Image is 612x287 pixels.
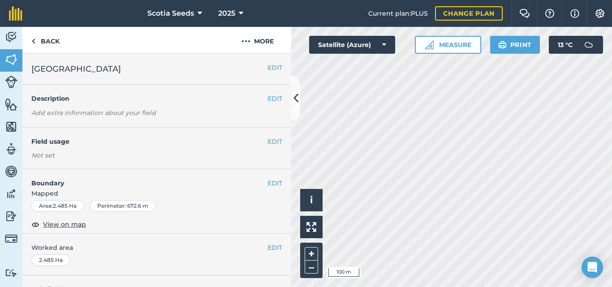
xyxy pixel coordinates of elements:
[498,39,507,50] img: svg+xml;base64,PHN2ZyB4bWxucz0iaHR0cDovL3d3dy53My5vcmcvMjAwMC9zdmciIHdpZHRoPSIxOSIgaGVpZ2h0PSIyNC...
[305,261,318,274] button: –
[549,36,603,54] button: 13 °C
[368,9,428,18] span: Current plan : PLUS
[31,219,39,230] img: svg+xml;base64,PHN2ZyB4bWxucz0iaHR0cDovL3d3dy53My5vcmcvMjAwMC9zdmciIHdpZHRoPSIxOCIgaGVpZ2h0PSIyNC...
[31,243,282,253] span: Worked area
[5,142,17,156] img: svg+xml;base64,PD94bWwgdmVyc2lvbj0iMS4wIiBlbmNvZGluZz0idXRmLTgiPz4KPCEtLSBHZW5lcmF0b3I6IEFkb2JlIE...
[558,36,573,54] span: 13 ° C
[5,232,17,245] img: svg+xml;base64,PD94bWwgdmVyc2lvbj0iMS4wIiBlbmNvZGluZz0idXRmLTgiPz4KPCEtLSBHZW5lcmF0b3I6IEFkb2JlIE...
[267,94,282,103] button: EDIT
[22,169,267,188] h4: Boundary
[5,269,17,277] img: svg+xml;base64,PD94bWwgdmVyc2lvbj0iMS4wIiBlbmNvZGluZz0idXRmLTgiPz4KPCEtLSBHZW5lcmF0b3I6IEFkb2JlIE...
[5,210,17,223] img: svg+xml;base64,PD94bWwgdmVyc2lvbj0iMS4wIiBlbmNvZGluZz0idXRmLTgiPz4KPCEtLSBHZW5lcmF0b3I6IEFkb2JlIE...
[570,8,579,19] img: svg+xml;base64,PHN2ZyB4bWxucz0iaHR0cDovL3d3dy53My5vcmcvMjAwMC9zdmciIHdpZHRoPSIxNyIgaGVpZ2h0PSIxNy...
[31,200,84,212] div: Area : 2.485 Ha
[544,9,555,18] img: A question mark icon
[31,94,282,103] h4: Description
[147,8,194,19] span: Scotia Seeds
[31,137,267,146] h4: Field usage
[5,76,17,88] img: svg+xml;base64,PD94bWwgdmVyc2lvbj0iMS4wIiBlbmNvZGluZz0idXRmLTgiPz4KPCEtLSBHZW5lcmF0b3I6IEFkb2JlIE...
[9,6,22,21] img: fieldmargin Logo
[519,9,530,18] img: Two speech bubbles overlapping with the left bubble in the forefront
[90,200,156,212] div: Perimeter : 672.6 m
[267,63,282,73] button: EDIT
[305,247,318,261] button: +
[31,109,156,117] em: Add extra information about your field
[490,36,540,54] button: Print
[267,243,282,253] button: EDIT
[580,36,598,54] img: svg+xml;base64,PD94bWwgdmVyc2lvbj0iMS4wIiBlbmNvZGluZz0idXRmLTgiPz4KPCEtLSBHZW5lcmF0b3I6IEFkb2JlIE...
[31,63,121,75] span: [GEOGRAPHIC_DATA]
[5,187,17,201] img: svg+xml;base64,PD94bWwgdmVyc2lvbj0iMS4wIiBlbmNvZGluZz0idXRmLTgiPz4KPCEtLSBHZW5lcmF0b3I6IEFkb2JlIE...
[310,194,313,206] span: i
[582,257,603,278] div: Open Intercom Messenger
[22,188,291,198] span: Mapped
[267,178,282,188] button: EDIT
[31,219,86,230] button: View on map
[31,36,35,47] img: svg+xml;base64,PHN2ZyB4bWxucz0iaHR0cDovL3d3dy53My5vcmcvMjAwMC9zdmciIHdpZHRoPSI5IiBoZWlnaHQ9IjI0Ii...
[306,222,316,232] img: Four arrows, one pointing top left, one top right, one bottom right and the last bottom left
[241,36,250,47] img: svg+xml;base64,PHN2ZyB4bWxucz0iaHR0cDovL3d3dy53My5vcmcvMjAwMC9zdmciIHdpZHRoPSIyMCIgaGVpZ2h0PSIyNC...
[595,9,605,18] img: A cog icon
[224,27,291,53] button: More
[5,120,17,133] img: svg+xml;base64,PHN2ZyB4bWxucz0iaHR0cDovL3d3dy53My5vcmcvMjAwMC9zdmciIHdpZHRoPSI1NiIgaGVpZ2h0PSI2MC...
[267,137,282,146] button: EDIT
[22,27,69,53] a: Back
[5,165,17,178] img: svg+xml;base64,PD94bWwgdmVyc2lvbj0iMS4wIiBlbmNvZGluZz0idXRmLTgiPz4KPCEtLSBHZW5lcmF0b3I6IEFkb2JlIE...
[31,254,70,266] div: 2.485 Ha
[309,36,395,54] button: Satellite (Azure)
[300,189,323,211] button: i
[435,6,503,21] a: Change plan
[218,8,235,19] span: 2025
[5,30,17,44] img: svg+xml;base64,PD94bWwgdmVyc2lvbj0iMS4wIiBlbmNvZGluZz0idXRmLTgiPz4KPCEtLSBHZW5lcmF0b3I6IEFkb2JlIE...
[31,151,282,160] div: Not set
[5,98,17,111] img: svg+xml;base64,PHN2ZyB4bWxucz0iaHR0cDovL3d3dy53My5vcmcvMjAwMC9zdmciIHdpZHRoPSI1NiIgaGVpZ2h0PSI2MC...
[425,40,434,49] img: Ruler icon
[43,219,86,229] span: View on map
[5,53,17,66] img: svg+xml;base64,PHN2ZyB4bWxucz0iaHR0cDovL3d3dy53My5vcmcvMjAwMC9zdmciIHdpZHRoPSI1NiIgaGVpZ2h0PSI2MC...
[415,36,481,54] button: Measure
